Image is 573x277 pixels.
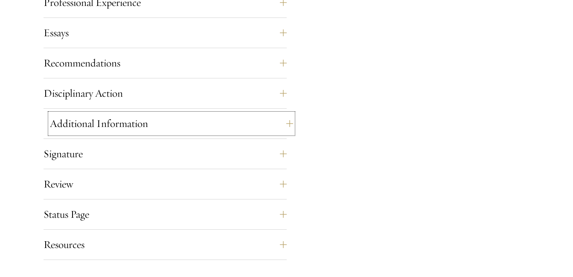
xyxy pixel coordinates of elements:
button: Signature [44,144,287,164]
button: Essays [44,23,287,43]
button: Disciplinary Action [44,83,287,104]
button: Review [44,174,287,194]
button: Resources [44,234,287,255]
button: Additional Information [50,113,293,134]
button: Status Page [44,204,287,225]
button: Recommendations [44,53,287,73]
